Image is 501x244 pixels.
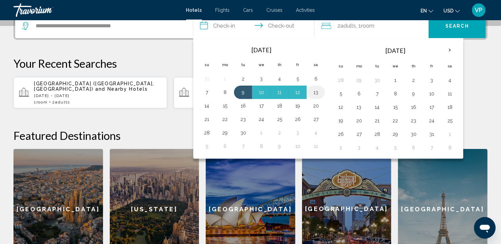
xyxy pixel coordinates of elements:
span: 1 [34,100,47,104]
button: Day 6 [408,143,419,152]
button: Check in and out dates [193,14,314,38]
button: Day 6 [310,74,321,84]
button: Day 30 [408,129,419,139]
button: Day 3 [256,74,267,84]
button: Day 11 [444,89,455,98]
a: Flights [215,7,230,13]
button: Day 11 [310,142,321,151]
button: Day 14 [201,101,212,111]
button: Day 18 [274,101,285,111]
button: Day 10 [292,142,303,151]
button: Day 30 [238,128,248,138]
button: Day 21 [201,115,212,124]
span: 2 [337,21,356,31]
button: Day 23 [238,115,248,124]
button: Day 14 [372,102,382,112]
span: 2 [52,100,70,104]
a: Hotels [186,7,202,13]
button: Day 18 [444,102,455,112]
button: Day 10 [256,88,267,97]
button: Day 29 [390,129,401,139]
a: Travorium [13,3,179,17]
button: Day 5 [201,142,212,151]
p: Your Recent Searches [13,57,488,70]
button: Day 9 [274,142,285,151]
button: Day 4 [310,128,321,138]
button: Day 4 [444,75,455,85]
span: en [421,8,427,13]
button: Day 6 [220,142,230,151]
a: Cars [243,7,253,13]
button: Day 28 [335,75,346,85]
button: Day 4 [372,143,382,152]
span: USD [443,8,454,13]
button: Day 24 [426,116,437,125]
button: Day 3 [354,143,364,152]
span: VP [475,7,483,13]
span: [GEOGRAPHIC_DATA] ([GEOGRAPHIC_DATA], [GEOGRAPHIC_DATA]) [34,81,154,92]
span: Search [445,24,469,29]
button: Day 27 [310,115,321,124]
button: Day 19 [292,101,303,111]
button: Travelers: 2 adults, 0 children [314,14,429,38]
span: Adults [340,23,356,29]
th: [DATE] [350,42,441,59]
button: Day 4 [274,74,285,84]
span: Adults [55,100,70,104]
button: Day 27 [354,129,364,139]
button: Day 13 [354,102,364,112]
button: Day 5 [335,89,346,98]
button: Day 2 [408,75,419,85]
button: Day 19 [335,116,346,125]
button: Day 12 [335,102,346,112]
button: Day 8 [390,89,401,98]
button: Day 3 [292,128,303,138]
button: Day 1 [220,74,230,84]
span: Room [36,100,48,104]
h2: Featured Destinations [13,129,488,142]
button: Day 25 [444,116,455,125]
button: Day 1 [444,129,455,139]
button: Day 1 [256,128,267,138]
button: Change currency [443,6,460,16]
div: Search widget [15,14,486,38]
button: Day 7 [238,142,248,151]
span: and Nearby Hotels [95,86,148,92]
button: Day 1 [390,75,401,85]
button: Day 28 [372,129,382,139]
button: Day 22 [220,115,230,124]
button: Day 24 [256,115,267,124]
button: Next month [441,42,459,58]
span: , 1 [356,21,374,31]
button: [GEOGRAPHIC_DATA] ([GEOGRAPHIC_DATA], [GEOGRAPHIC_DATA]) and Nearby Hotels[DATE] - [DATE]1Room2Ad... [13,77,167,109]
p: [DATE] - [DATE] [34,93,162,98]
button: Day 10 [426,89,437,98]
button: Day 15 [390,102,401,112]
button: User Menu [470,3,488,17]
button: Day 28 [201,128,212,138]
button: Day 20 [310,101,321,111]
button: [GEOGRAPHIC_DATA] ([GEOGRAPHIC_DATA], [GEOGRAPHIC_DATA]) and Nearby Hotels[DATE] - [DATE]1Room2Ad... [174,77,327,109]
button: Day 30 [372,75,382,85]
button: Day 26 [335,129,346,139]
button: Day 31 [426,129,437,139]
button: Day 26 [292,115,303,124]
button: Day 20 [354,116,364,125]
button: Day 2 [274,128,285,138]
button: Day 17 [256,101,267,111]
button: Day 2 [238,74,248,84]
button: Day 5 [390,143,401,152]
button: Day 8 [256,142,267,151]
button: Day 15 [220,101,230,111]
a: Cruises [267,7,283,13]
button: Day 13 [310,88,321,97]
button: Search [429,14,486,38]
button: Day 5 [292,74,303,84]
button: Day 8 [220,88,230,97]
button: Day 3 [426,75,437,85]
a: Activities [296,7,315,13]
